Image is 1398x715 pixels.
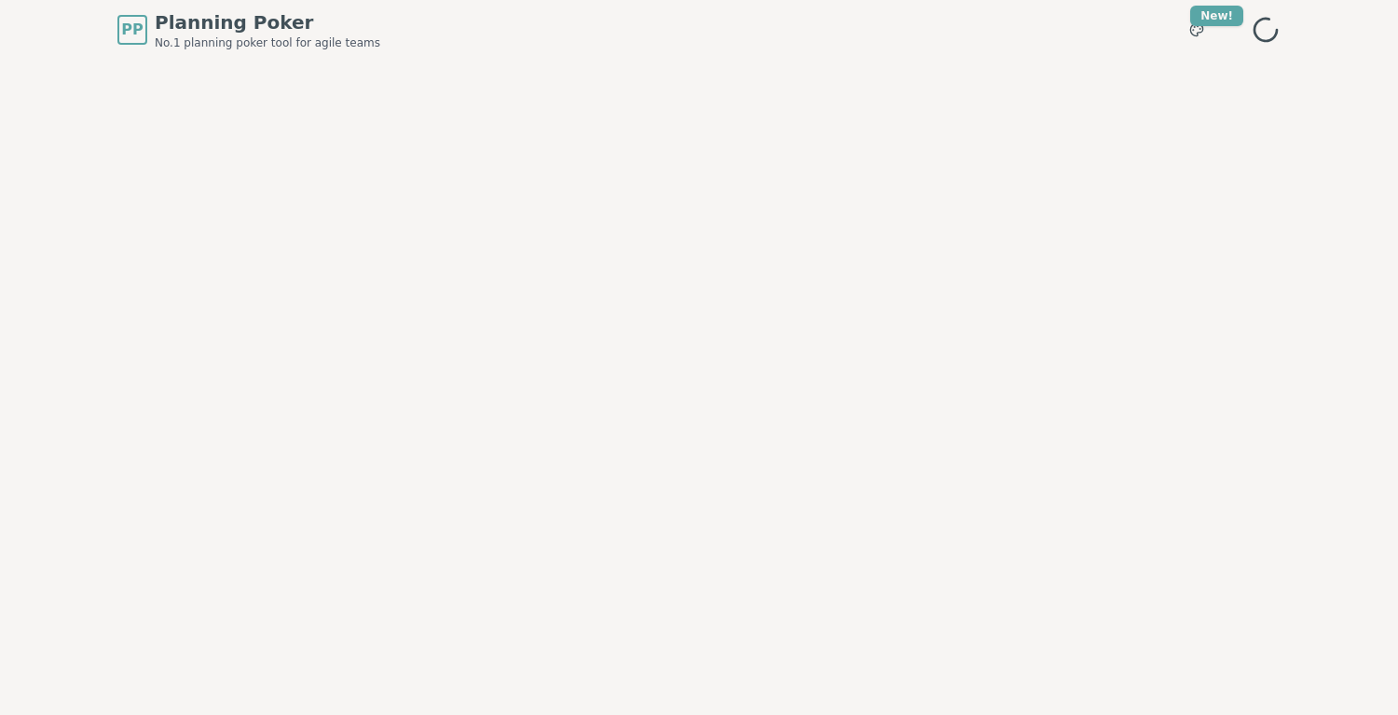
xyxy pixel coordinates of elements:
a: PPPlanning PokerNo.1 planning poker tool for agile teams [117,9,380,50]
div: New! [1190,6,1243,26]
button: New! [1180,13,1213,47]
span: PP [121,19,143,41]
span: Planning Poker [155,9,380,35]
span: No.1 planning poker tool for agile teams [155,35,380,50]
